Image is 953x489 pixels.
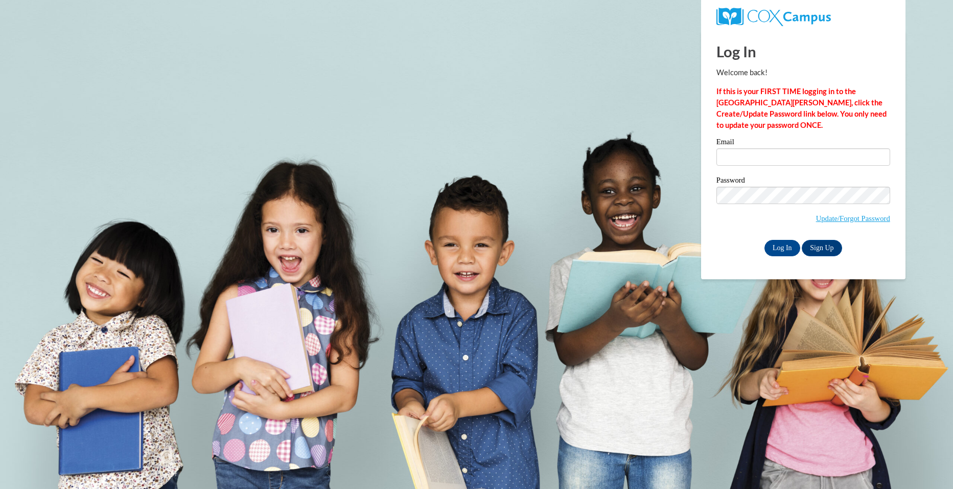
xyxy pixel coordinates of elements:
[716,138,890,148] label: Email
[716,8,890,26] a: COX Campus
[802,240,842,256] a: Sign Up
[716,41,890,62] h1: Log In
[816,214,890,223] a: Update/Forgot Password
[716,87,887,129] strong: If this is your FIRST TIME logging in to the [GEOGRAPHIC_DATA][PERSON_NAME], click the Create/Upd...
[716,8,831,26] img: COX Campus
[716,67,890,78] p: Welcome back!
[764,240,800,256] input: Log In
[716,176,890,187] label: Password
